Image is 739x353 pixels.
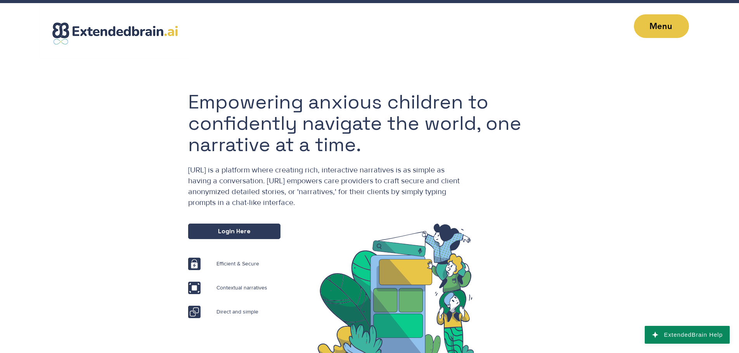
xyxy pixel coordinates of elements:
[218,227,251,236] span: Login Here
[188,224,280,239] a: Login Here
[188,165,460,207] span: [URL] is a platform where creating rich, interactive narratives is as simple as having a conversa...
[645,326,730,344] button: ExtendedBrain Help
[649,21,672,31] span: Menu
[216,308,286,315] p: Direct and simple
[216,260,280,267] p: Efficient & Secure
[634,14,689,38] button: Menu
[634,14,689,38] nav: Site
[216,284,280,291] p: Contextual narratives
[188,91,562,155] h1: Empowering anxious children to confidently navigate the world, one narrative at a time.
